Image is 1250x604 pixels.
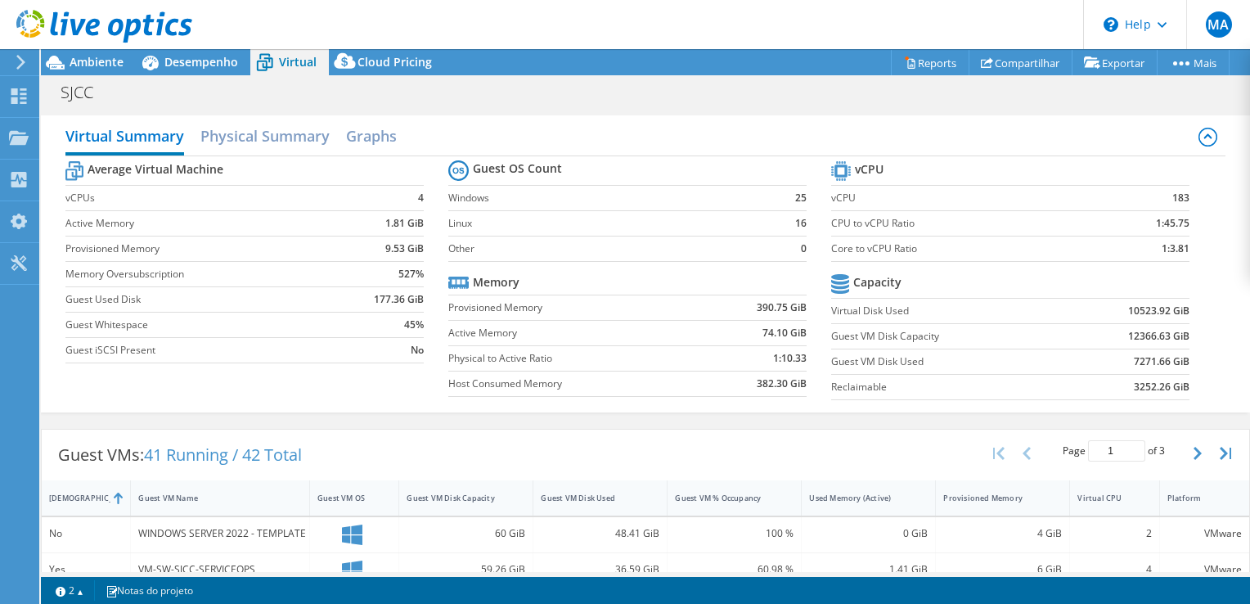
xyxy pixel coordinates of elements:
[200,119,330,152] h2: Physical Summary
[855,161,884,178] b: vCPU
[891,50,969,75] a: Reports
[1162,241,1189,257] b: 1:3.81
[809,493,908,503] div: Used Memory (Active)
[757,300,807,316] b: 390.75 GiB
[1128,303,1189,319] b: 10523.92 GiB
[65,317,338,333] label: Guest Whitespace
[448,190,774,206] label: Windows
[809,525,928,543] div: 0 GiB
[448,241,774,257] label: Other
[448,215,774,232] label: Linux
[1134,354,1189,370] b: 7271.66 GiB
[144,444,302,466] span: 41 Running / 42 Total
[1072,50,1158,75] a: Exportar
[448,350,703,367] label: Physical to Active Ratio
[65,241,338,257] label: Provisioned Memory
[853,274,902,291] b: Capacity
[762,325,807,341] b: 74.10 GiB
[385,215,424,232] b: 1.81 GiB
[385,241,424,257] b: 9.53 GiB
[969,50,1072,75] a: Compartilhar
[1063,440,1165,462] span: Page of
[1134,379,1189,395] b: 3252.26 GiB
[448,325,703,341] label: Active Memory
[1077,525,1151,543] div: 2
[49,493,103,503] div: [DEMOGRAPHIC_DATA]
[943,493,1042,503] div: Provisioned Memory
[831,328,1066,345] label: Guest VM Disk Capacity
[1128,328,1189,345] b: 12366.63 GiB
[94,580,205,601] a: Notas do projeto
[70,54,124,70] span: Ambiente
[473,160,562,177] b: Guest OS Count
[1104,17,1118,32] svg: \n
[473,274,519,291] b: Memory
[541,525,659,543] div: 48.41 GiB
[831,241,1095,257] label: Core to vCPU Ratio
[831,303,1066,319] label: Virtual Disk Used
[398,266,424,282] b: 527%
[138,493,282,503] div: Guest VM Name
[1157,50,1230,75] a: Mais
[65,291,338,308] label: Guest Used Disk
[809,561,928,579] div: 1.41 GiB
[407,493,506,503] div: Guest VM Disk Capacity
[1077,493,1131,503] div: Virtual CPU
[1167,561,1242,579] div: VMware
[943,525,1062,543] div: 4 GiB
[943,561,1062,579] div: 6 GiB
[65,266,338,282] label: Memory Oversubscription
[675,493,774,503] div: Guest VM % Occupancy
[1088,440,1145,462] input: jump to page
[795,190,807,206] b: 25
[541,561,659,579] div: 36.59 GiB
[1156,215,1189,232] b: 1:45.75
[541,493,640,503] div: Guest VM Disk Used
[138,525,302,543] div: WINDOWS SERVER 2022 - TEMPLATE
[831,354,1066,370] label: Guest VM Disk Used
[1167,525,1242,543] div: VMware
[346,119,397,152] h2: Graphs
[773,350,807,367] b: 1:10.33
[418,190,424,206] b: 4
[1206,11,1232,38] span: MA
[65,342,338,358] label: Guest iSCSI Present
[49,525,123,543] div: No
[675,561,794,579] div: 60.98 %
[675,525,794,543] div: 100 %
[138,561,302,579] div: VM-SW-SJCC-SERVICEOPS
[407,561,525,579] div: 59.26 GiB
[1159,444,1165,458] span: 3
[42,430,318,480] div: Guest VMs:
[407,525,525,543] div: 60 GiB
[757,376,807,392] b: 382.30 GiB
[831,379,1066,395] label: Reclaimable
[317,493,371,503] div: Guest VM OS
[164,54,238,70] span: Desempenho
[88,161,223,178] b: Average Virtual Machine
[831,190,1095,206] label: vCPU
[1077,561,1151,579] div: 4
[374,291,424,308] b: 177.36 GiB
[404,317,424,333] b: 45%
[49,561,123,579] div: Yes
[831,215,1095,232] label: CPU to vCPU Ratio
[357,54,432,70] span: Cloud Pricing
[65,190,338,206] label: vCPUs
[1172,190,1189,206] b: 183
[65,119,184,156] h2: Virtual Summary
[795,215,807,232] b: 16
[1167,493,1222,503] div: Platform
[411,342,424,358] b: No
[53,83,119,101] h1: SJCC
[801,241,807,257] b: 0
[448,376,703,392] label: Host Consumed Memory
[448,300,703,316] label: Provisioned Memory
[44,580,95,601] a: 2
[65,215,338,232] label: Active Memory
[279,54,317,70] span: Virtual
